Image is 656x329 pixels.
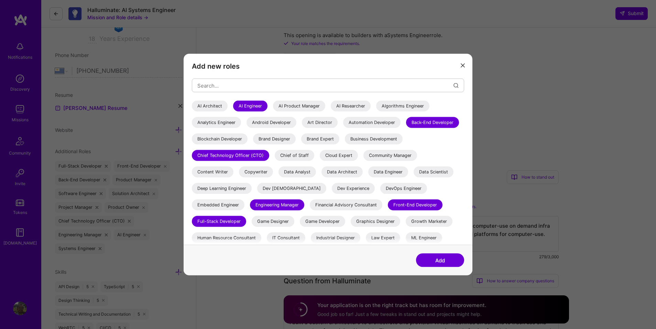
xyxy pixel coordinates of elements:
[192,200,244,211] div: Embedded Engineer
[253,134,296,145] div: Brand Designer
[267,232,305,243] div: IT Consultant
[300,216,345,227] div: Game Developer
[197,77,453,94] input: Search...
[332,183,375,194] div: Dev Experience
[414,167,453,178] div: Data Scientist
[192,117,241,128] div: Analytics Engineer
[310,200,382,211] div: Financial Advisory Consultant
[192,183,252,194] div: Deep Learning Engineer
[273,101,325,112] div: AI Product Manager
[278,167,316,178] div: Data Analyst
[368,167,408,178] div: Data Engineer
[239,167,273,178] div: Copywriter
[247,117,296,128] div: Android Developer
[406,232,442,243] div: ML Engineer
[192,232,261,243] div: Human Resource Consultant
[343,117,401,128] div: Automation Developer
[257,183,326,194] div: Dev [DEMOGRAPHIC_DATA]
[311,232,360,243] div: Industrial Designer
[453,83,459,88] i: icon Search
[366,232,400,243] div: Law Expert
[351,216,400,227] div: Graphics Designer
[363,150,417,161] div: Community Manager
[233,101,267,112] div: AI Engineer
[380,183,427,194] div: DevOps Engineer
[192,134,248,145] div: Blockchain Developer
[461,63,465,67] i: icon Close
[388,200,442,211] div: Front-End Developer
[301,134,339,145] div: Brand Expert
[192,101,228,112] div: AI Architect
[250,200,304,211] div: Engineering Manager
[376,101,429,112] div: Algorithms Engineer
[416,253,464,267] button: Add
[192,216,246,227] div: Full-Stack Developer
[406,117,459,128] div: Back-End Developer
[302,117,338,128] div: Art Director
[345,134,403,145] div: Business Development
[321,167,363,178] div: Data Architect
[406,216,452,227] div: Growth Marketer
[275,150,314,161] div: Chief of Staff
[192,150,269,161] div: Chief Technology Officer (CTO)
[320,150,358,161] div: Cloud Expert
[252,216,294,227] div: Game Designer
[192,167,233,178] div: Content Writer
[331,101,371,112] div: AI Researcher
[192,62,464,70] h3: Add new roles
[184,54,472,275] div: modal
